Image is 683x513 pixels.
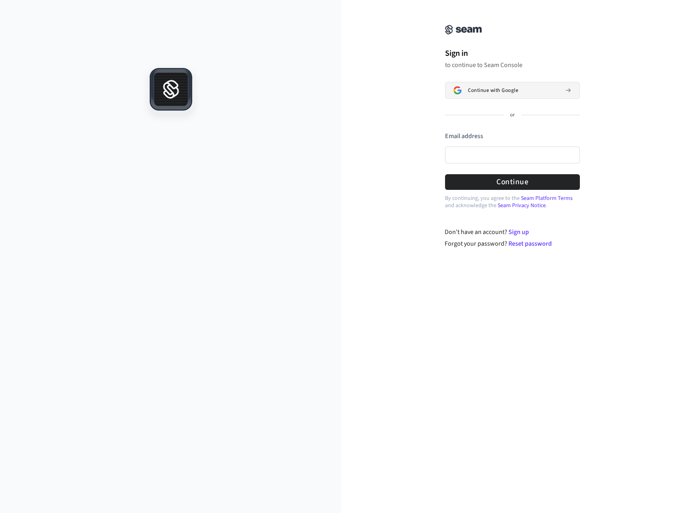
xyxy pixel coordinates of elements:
[468,87,518,94] span: Continue with Google
[498,202,546,210] a: Seam Privacy Notice
[508,228,529,236] a: Sign up
[510,112,515,119] p: or
[445,132,483,140] label: Email address
[445,61,580,69] p: to continue to Seam Console
[445,239,580,248] div: Forgot your password?
[445,82,580,99] button: Sign in with GoogleContinue with Google
[445,25,482,35] img: Seam Console
[453,86,461,94] img: Sign in with Google
[521,194,573,202] a: Seam Platform Terms
[445,195,580,209] p: By continuing, you agree to the and acknowledge the .
[445,227,580,237] div: Don't have an account?
[445,47,580,59] h1: Sign in
[508,239,552,248] a: Reset password
[445,174,580,190] button: Continue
